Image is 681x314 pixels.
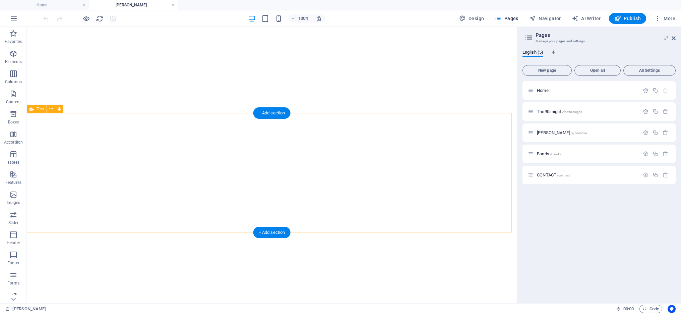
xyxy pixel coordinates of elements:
[459,15,484,22] span: Design
[5,59,22,64] p: Elements
[537,109,582,114] span: The90snight
[298,14,309,22] h6: 100%
[570,131,587,135] span: /kj-karaoke
[522,48,543,58] span: English (5)
[572,15,601,22] span: AI Writer
[82,14,90,22] button: Click here to leave preview mode and continue editing
[525,68,569,72] span: New page
[537,130,587,135] span: Click to open page
[8,119,19,125] p: Boxes
[5,180,21,185] p: Features
[643,109,648,114] div: Settings
[549,89,551,93] span: /
[535,152,639,156] div: Bands/bands
[522,65,572,76] button: New page
[6,99,21,105] p: Content
[537,172,570,177] span: Click to open page
[5,305,46,313] a: Click to cancel selection. Double-click to open Pages
[623,65,676,76] button: All Settings
[626,68,673,72] span: All Settings
[623,305,634,313] span: 00 00
[663,88,668,93] div: The startpage cannot be deleted
[535,109,639,114] div: The90snight/the90snight
[609,13,646,24] button: Publish
[7,240,20,246] p: Header
[642,305,659,313] span: Code
[529,15,561,22] span: Navigator
[253,107,291,119] div: + Add section
[653,88,658,93] div: Duplicate
[643,88,648,93] div: Settings
[663,109,668,114] div: Remove
[643,130,648,136] div: Settings
[89,1,178,9] h4: [PERSON_NAME]
[639,305,662,313] button: Code
[550,152,561,156] span: /bands
[492,13,521,24] button: Pages
[652,13,678,24] button: More
[495,15,518,22] span: Pages
[654,15,675,22] span: More
[5,39,22,44] p: Favorites
[616,305,634,313] h6: Session time
[7,260,19,266] p: Footer
[569,13,604,24] button: AI Writer
[653,130,658,136] div: Duplicate
[653,151,658,157] div: Duplicate
[96,15,104,22] i: Reload page
[456,13,487,24] button: Design
[537,88,551,93] span: Click to open page
[535,88,639,93] div: Home/
[8,220,19,225] p: Slider
[37,107,44,111] span: Text
[653,109,658,114] div: Duplicate
[628,306,629,311] span: :
[668,305,676,313] button: Usercentrics
[562,110,582,114] span: /the90snight
[663,130,668,136] div: Remove
[643,172,648,178] div: Settings
[577,68,618,72] span: Open all
[7,200,20,205] p: Images
[456,13,487,24] div: Design (Ctrl+Alt+Y)
[7,160,19,165] p: Tables
[288,14,312,22] button: 100%
[96,14,104,22] button: reload
[536,32,676,38] h2: Pages
[557,173,570,177] span: /contact
[5,79,22,85] p: Columns
[663,172,668,178] div: Remove
[643,151,648,157] div: Settings
[536,38,662,44] h3: Manage your pages and settings
[4,140,23,145] p: Accordion
[253,227,291,238] div: + Add section
[316,15,322,21] i: On resize automatically adjust zoom level to fit chosen device.
[574,65,621,76] button: Open all
[527,13,564,24] button: Navigator
[537,151,561,156] span: Click to open page
[653,172,658,178] div: Duplicate
[535,173,639,177] div: CONTACT/contact
[522,50,676,62] div: Language Tabs
[7,280,19,286] p: Forms
[663,151,668,157] div: Remove
[614,15,641,22] span: Publish
[535,130,639,135] div: [PERSON_NAME]/kj-karaoke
